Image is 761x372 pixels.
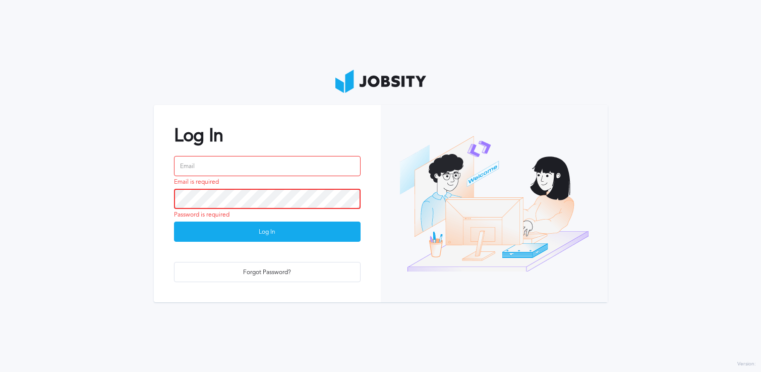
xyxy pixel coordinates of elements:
[174,211,229,219] span: Password is required
[737,361,756,367] label: Version:
[174,222,360,242] div: Log In
[174,179,219,186] span: Email is required
[174,156,361,176] input: Email
[174,222,361,242] button: Log In
[174,262,360,283] div: Forgot Password?
[174,262,361,282] button: Forgot Password?
[174,125,361,146] h2: Log In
